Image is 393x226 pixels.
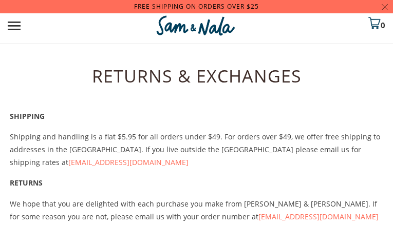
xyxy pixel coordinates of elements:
img: cart-icon [368,17,381,29]
a: [EMAIL_ADDRESS][DOMAIN_NAME] [258,212,379,221]
a: Free Shipping on orders over $25 [134,2,259,11]
span: 0 [381,20,385,34]
h1: Returns & Exchanges [10,47,383,85]
strong: RETURNS [10,178,43,188]
img: Sam & Nala [155,14,237,37]
a: 0 [368,10,385,31]
p: We hope that you are delighted with each purchase you make from [PERSON_NAME] & [PERSON_NAME]. If... [10,197,383,223]
p: Shipping and handling is a flat $5.95 for all orders under $49. For orders over $49, we offer fre... [10,130,383,169]
a: Menu [8,10,23,31]
a: [EMAIL_ADDRESS][DOMAIN_NAME] [68,157,189,167]
strong: SHIPPING [10,111,45,121]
